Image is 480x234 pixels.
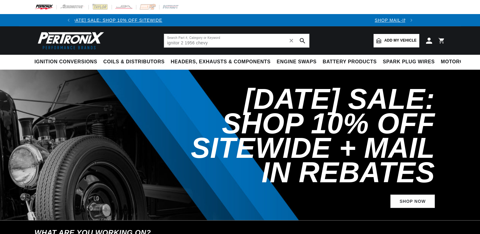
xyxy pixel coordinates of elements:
summary: Battery Products [320,55,380,69]
a: Add my vehicle [374,34,419,47]
summary: Ignition Conversions [34,55,100,69]
a: Shop Now [390,195,435,208]
button: search button [296,34,309,47]
a: [DATE] SALE: SHOP 10% OFF SITEWIDE [71,18,162,23]
span: Add my vehicle [384,38,417,43]
slideshow-component: Translation missing: en.sections.announcements.announcement_bar [19,14,461,26]
span: Engine Swaps [277,59,317,65]
h2: [DATE] SALE: SHOP 10% OFF SITEWIDE + MAIL IN REBATES [174,87,435,185]
span: Battery Products [323,59,377,65]
input: Search Part #, Category or Keyword [164,34,309,47]
span: Coils & Distributors [103,59,165,65]
summary: Spark Plug Wires [380,55,438,69]
summary: Coils & Distributors [100,55,168,69]
span: Spark Plug Wires [383,59,435,65]
summary: Headers, Exhausts & Components [168,55,274,69]
span: Ignition Conversions [34,59,97,65]
img: Pertronix [34,30,105,51]
button: Translation missing: en.sections.announcements.previous_announcement [63,14,75,26]
span: Motorcycle [441,59,477,65]
button: Translation missing: en.sections.announcements.next_announcement [405,14,417,26]
summary: Engine Swaps [274,55,320,69]
span: Headers, Exhausts & Components [171,59,270,65]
